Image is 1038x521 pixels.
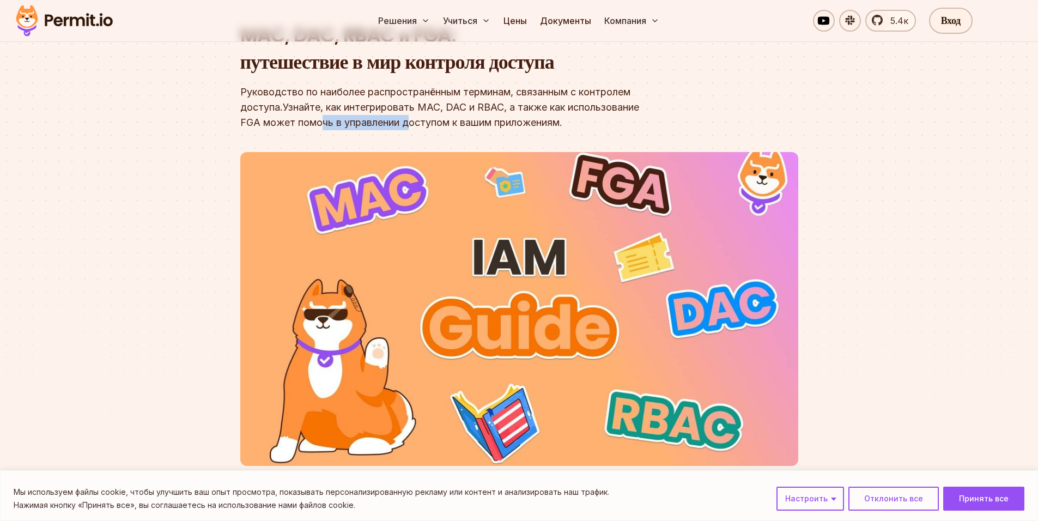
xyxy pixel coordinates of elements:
[864,494,923,503] ya-tr-span: Отклонить все
[604,14,646,27] ya-tr-span: Компания
[865,10,916,32] a: 5.4к
[540,15,591,26] ya-tr-span: Документы
[503,15,527,26] ya-tr-span: Цены
[439,10,495,32] button: Учиться
[536,10,596,32] a: Документы
[848,487,939,511] button: Отвергать Все
[378,14,417,27] ya-tr-span: Решения
[600,10,664,32] button: Компания
[240,21,554,76] ya-tr-span: MAC, DAC, RBAC и FGA: путешествие в мир контроля доступа
[240,152,798,466] img: MAC, DAC, RBAC и FGA: путешествие в мир контроля доступа
[929,8,973,34] a: Вход
[240,86,630,113] ya-tr-span: Руководство по наиболее распространённым терминам, связанным с контролем доступа.
[240,101,639,128] ya-tr-span: Узнайте, как интегрировать MAC, DAC и RBAC, а также как использование FGA может помочь в управлен...
[776,487,844,511] button: Настроить
[374,10,434,32] button: Решения
[890,15,908,26] ya-tr-span: 5.4к
[785,494,828,503] ya-tr-span: Настроить
[14,500,355,510] ya-tr-span: Нажимая кнопку «Принять все», вы соглашаетесь на использование нами файлов cookie.
[941,13,961,28] ya-tr-span: Вход
[14,487,609,496] ya-tr-span: Мы используем файлы cookie, чтобы улучшить ваш опыт просмотра, показывать персонализированную рек...
[499,10,531,32] a: Цены
[959,494,1009,503] ya-tr-span: Принять все
[11,2,118,39] img: Разрешающий логотип
[443,14,477,27] ya-tr-span: Учиться
[943,487,1024,511] button: Принимаю Все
